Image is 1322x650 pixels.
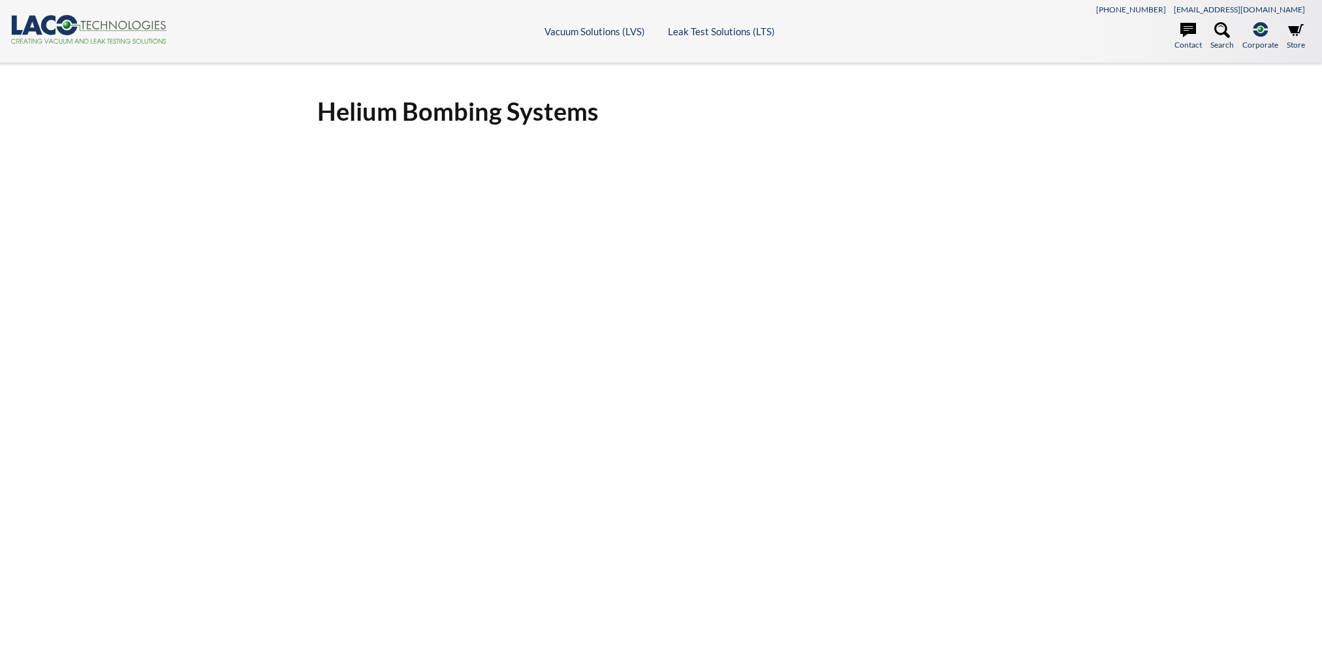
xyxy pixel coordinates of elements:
a: [EMAIL_ADDRESS][DOMAIN_NAME] [1174,5,1305,14]
a: Search [1210,22,1234,51]
h1: Helium Bombing Systems [317,95,1005,127]
span: Corporate [1242,39,1278,51]
a: [PHONE_NUMBER] [1096,5,1166,14]
a: Store [1287,22,1305,51]
a: Vacuum Solutions (LVS) [544,25,645,37]
a: Leak Test Solutions (LTS) [668,25,775,37]
a: Contact [1174,22,1202,51]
